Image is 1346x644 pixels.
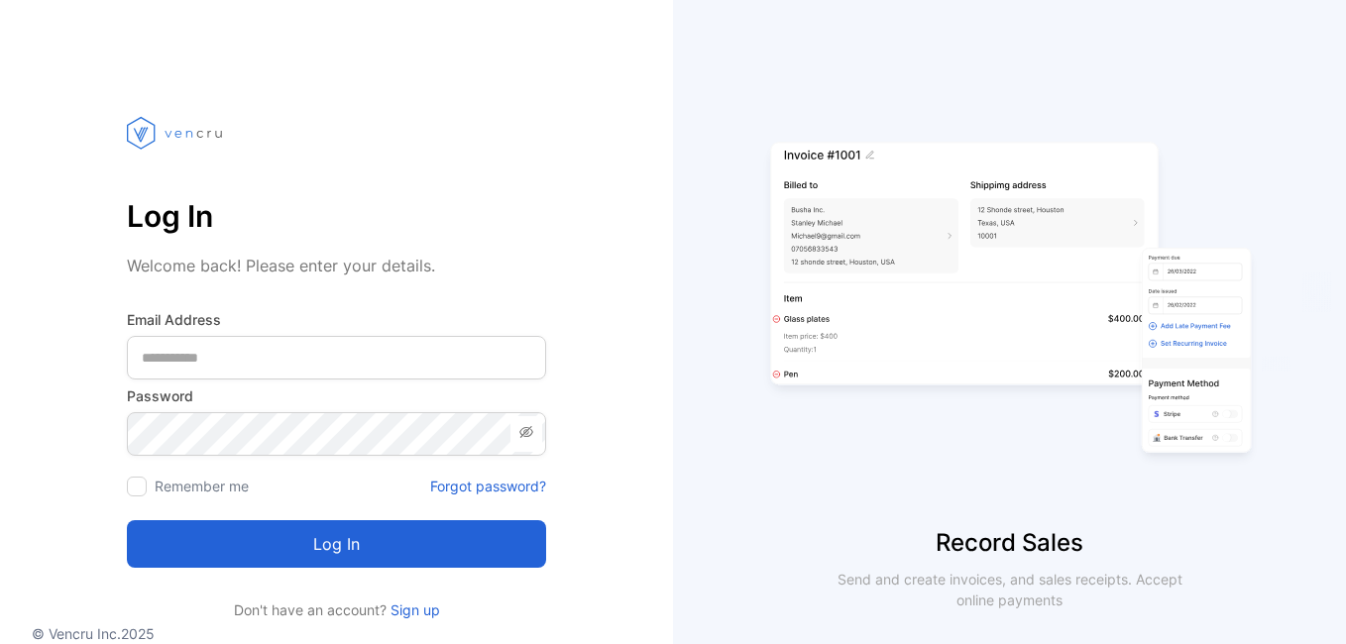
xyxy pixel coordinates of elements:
a: Sign up [387,601,440,618]
button: Log in [127,520,546,568]
p: Send and create invoices, and sales receipts. Accept online payments [820,569,1200,610]
a: Forgot password? [430,476,546,496]
p: Log In [127,192,546,240]
p: Record Sales [673,525,1346,561]
label: Password [127,385,546,406]
label: Email Address [127,309,546,330]
p: Welcome back! Please enter your details. [127,254,546,277]
p: Don't have an account? [127,599,546,620]
img: slider image [762,79,1258,525]
img: vencru logo [127,79,226,186]
label: Remember me [155,478,249,494]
